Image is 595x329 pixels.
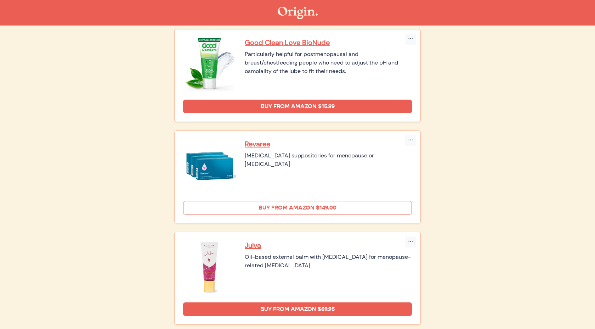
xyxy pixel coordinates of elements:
[245,38,412,47] a: Good Clean Love BioNude
[278,7,318,19] img: The Origin Shop
[245,253,412,270] div: Oil-based external balm with [MEDICAL_DATA] for menopause-related [MEDICAL_DATA]
[183,241,236,294] img: Julva
[183,38,236,91] img: Good Clean Love BioNude
[245,50,412,76] div: Particularly helpful for postmenopausal and breast/chestfeeding people who need to adjust the pH ...
[245,139,412,149] a: Revaree
[245,151,412,168] div: [MEDICAL_DATA] suppositories for menopause or [MEDICAL_DATA]
[183,100,412,113] a: Buy from Amazon $15.99
[183,302,412,316] a: Buy from Amazon $69.95
[245,241,412,250] a: Julva
[183,139,236,193] img: Revaree
[183,201,412,214] a: Buy from Amazon $149.00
